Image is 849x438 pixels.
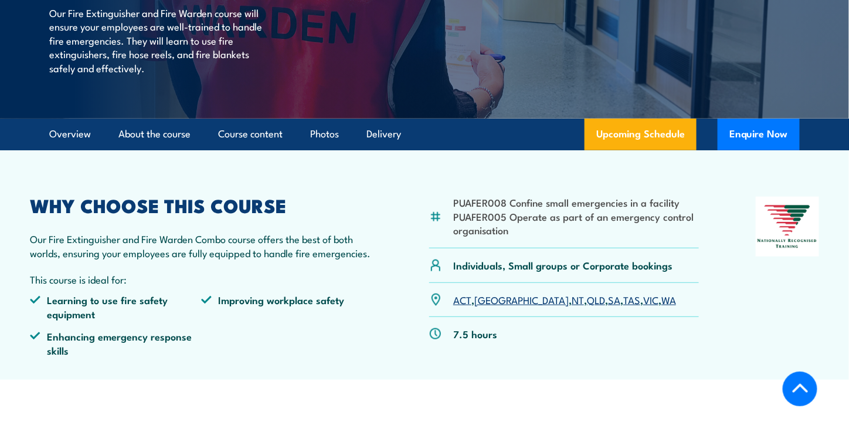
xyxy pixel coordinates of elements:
[30,293,201,321] li: Learning to use fire safety equipment
[49,119,91,150] a: Overview
[453,292,471,306] a: ACT
[585,119,697,150] a: Upcoming Schedule
[30,329,201,357] li: Enhancing emergency response skills
[366,119,401,150] a: Delivery
[201,293,372,321] li: Improving workplace safety
[643,292,658,306] a: VIC
[474,292,569,306] a: [GEOGRAPHIC_DATA]
[623,292,640,306] a: TAS
[453,293,676,306] p: , , , , , , ,
[453,327,497,341] p: 7.5 hours
[718,119,800,150] button: Enquire Now
[30,232,372,260] p: Our Fire Extinguisher and Fire Warden Combo course offers the best of both worlds, ensuring your ...
[587,292,605,306] a: QLD
[608,292,620,306] a: SA
[453,210,699,237] li: PUAFER005 Operate as part of an emergency control organisation
[453,258,673,272] p: Individuals, Small groups or Corporate bookings
[30,272,372,286] p: This course is ideal for:
[661,292,676,306] a: WA
[310,119,339,150] a: Photos
[218,119,283,150] a: Course content
[572,292,584,306] a: NT
[49,6,263,75] p: Our Fire Extinguisher and Fire Warden course will ensure your employees are well-trained to handl...
[30,197,372,213] h2: WHY CHOOSE THIS COURSE
[118,119,191,150] a: About the course
[756,197,819,257] img: Nationally Recognised Training logo.
[453,196,699,209] li: PUAFER008 Confine small emergencies in a facility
